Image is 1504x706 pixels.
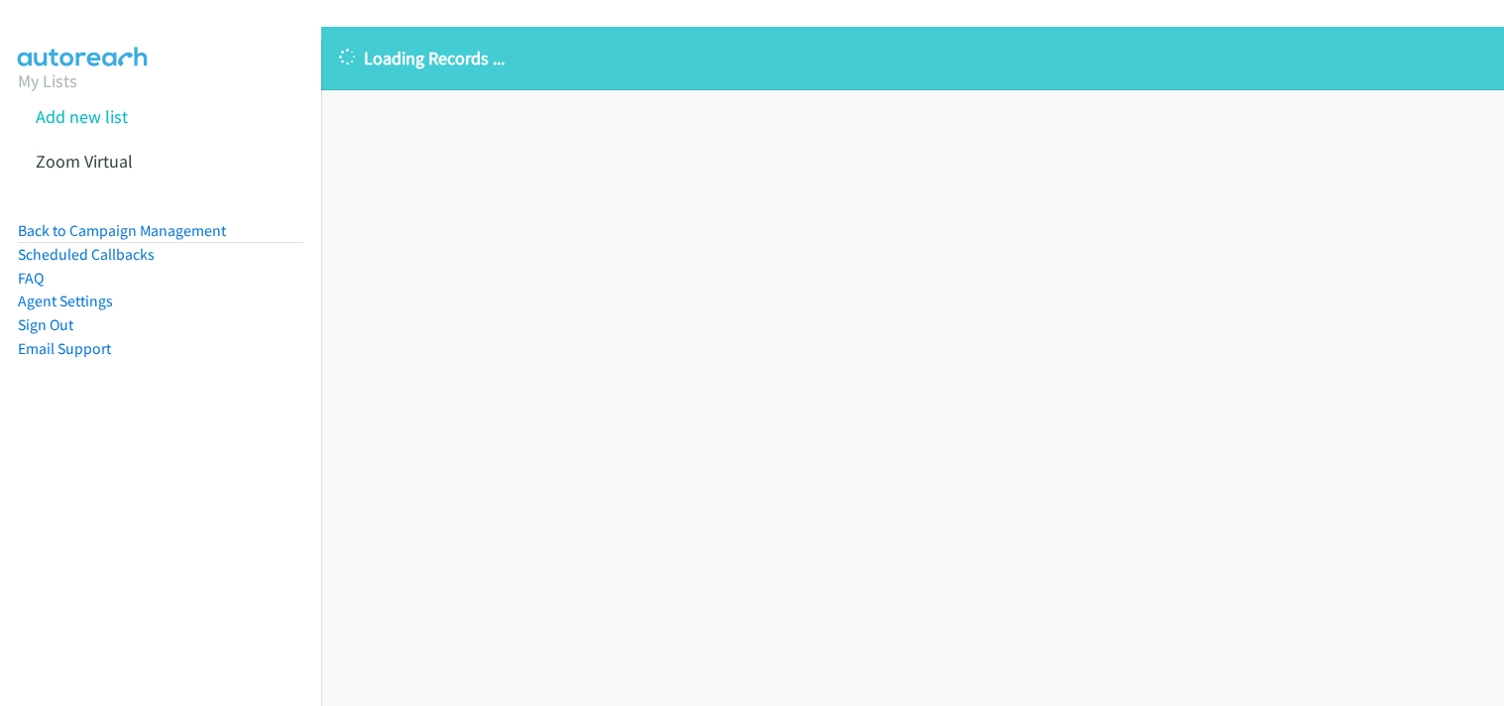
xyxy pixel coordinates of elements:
[18,269,44,288] a: FAQ
[18,245,155,264] a: Scheduled Callbacks
[36,105,128,128] a: Add new list
[18,69,77,92] a: My Lists
[339,45,1486,71] p: Loading Records ...
[18,292,113,310] a: Agent Settings
[18,221,226,240] a: Back to Campaign Management
[36,150,133,173] a: Zoom Virtual
[18,339,111,358] a: Email Support
[18,315,73,334] a: Sign Out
